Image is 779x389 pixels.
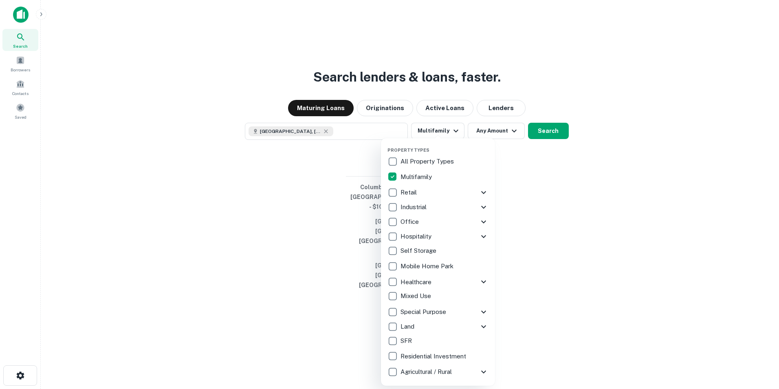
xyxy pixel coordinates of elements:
[401,367,453,377] p: Agricultural / Rural
[401,291,433,301] p: Mixed Use
[387,305,489,319] div: Special Purpose
[401,217,420,227] p: Office
[387,274,489,289] div: Healthcare
[387,148,429,153] span: Property Types
[401,157,456,166] p: All Property Types
[387,214,489,229] div: Office
[738,324,779,363] iframe: Chat Widget
[401,307,448,317] p: Special Purpose
[401,202,428,212] p: Industrial
[401,232,433,241] p: Hospitality
[387,365,489,379] div: Agricultural / Rural
[401,246,438,256] p: Self Storage
[401,188,418,197] p: Retail
[387,319,489,334] div: Land
[401,336,414,346] p: SFR
[401,351,468,361] p: Residential Investment
[387,200,489,214] div: Industrial
[401,322,416,332] p: Land
[387,229,489,244] div: Hospitality
[401,261,455,271] p: Mobile Home Park
[387,185,489,200] div: Retail
[401,172,434,182] p: Multifamily
[401,277,433,287] p: Healthcare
